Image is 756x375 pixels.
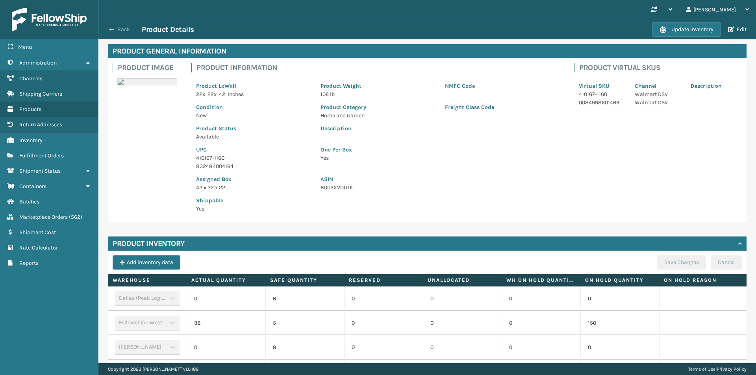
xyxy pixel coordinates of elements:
[196,183,311,192] p: 42 x 22 x 22
[187,311,265,335] td: 38
[321,124,560,133] p: Description
[19,106,41,113] span: Products
[445,103,560,111] p: Freight Class Code
[196,63,565,72] h4: Product Information
[19,152,64,159] span: Fulfillment Orders
[635,98,681,107] p: Walmart DSV
[196,82,311,90] p: Product LxWxH
[445,82,560,90] p: NMFC Code
[19,214,68,220] span: Marketplace Orders
[117,78,177,85] img: 51104088640_40f294f443_o-scaled-700x700.jpg
[191,277,260,284] label: Actual Quantity
[270,277,339,284] label: Safe Quantity
[196,124,311,133] p: Product Status
[18,44,32,50] span: Menu
[580,311,659,335] td: 150
[635,90,681,98] p: Walmart DSV
[580,286,659,311] td: 0
[196,111,311,120] p: New
[19,75,43,82] span: Channels
[579,98,625,107] p: 0084998601469
[265,311,344,335] td: 5
[664,277,733,284] label: On Hold Reason
[423,311,502,335] td: 0
[428,277,497,284] label: Unallocated
[196,146,311,154] p: UPC
[118,63,182,72] h4: Product Image
[321,183,560,192] p: B003XVO0TK
[219,91,225,98] span: 42
[106,26,142,33] button: Back
[108,44,747,58] h4: Product General Information
[187,286,265,311] td: 0
[352,319,416,327] p: 0
[19,59,57,66] span: Administration
[208,91,217,98] span: 22 x
[19,91,62,97] span: Shipping Carriers
[196,154,311,162] p: 410167-1160
[265,335,344,360] td: 8
[196,175,311,183] p: Assigned Box
[196,133,311,141] p: Available
[717,366,747,372] a: Privacy Policy
[652,22,721,37] button: Update Inventory
[19,244,58,251] span: Rate Calculator
[579,63,742,72] h4: Product Virtual SKUs
[579,82,625,90] p: Virtual SKU
[321,82,435,90] p: Product Weight
[142,25,194,34] h3: Product Details
[657,255,706,270] button: Save Changes
[352,295,416,303] p: 0
[196,205,311,213] p: Yes
[502,335,580,360] td: 0
[196,91,205,98] span: 22 x
[12,8,87,31] img: logo
[69,214,82,220] span: ( 562 )
[19,121,62,128] span: Return Addresses
[423,335,502,360] td: 0
[635,82,681,90] p: Channel
[187,335,265,360] td: 0
[19,260,39,266] span: Reports
[196,196,311,205] p: Shippable
[19,137,43,144] span: Inventory
[265,286,344,311] td: 6
[580,335,659,360] td: 0
[579,90,625,98] p: 410167-1160
[19,183,46,190] span: Containers
[502,311,580,335] td: 0
[113,239,185,248] h4: Product Inventory
[691,82,737,90] p: Description
[726,26,749,33] button: Edit
[108,363,198,375] p: Copyright 2023 [PERSON_NAME]™ v 1.0.188
[113,277,182,284] label: Warehouse
[321,91,335,98] span: 106 lb
[113,255,180,270] button: Add inventory data
[321,146,560,154] p: One Per Box
[711,255,742,270] button: Cancel
[321,103,435,111] p: Product Category
[349,277,418,284] label: Reserved
[506,277,575,284] label: WH On hold quantity
[688,363,747,375] div: |
[321,111,435,120] p: Home and Garden
[196,162,311,170] p: 832484004164
[321,154,560,162] p: Yes
[352,344,416,351] p: 0
[321,175,560,183] p: ASIN
[585,277,654,284] label: On Hold Quantity
[423,286,502,311] td: 0
[228,91,244,98] span: Inches
[19,229,56,236] span: Shipment Cost
[19,168,61,174] span: Shipment Status
[502,286,580,311] td: 0
[196,103,311,111] p: Condition
[688,366,715,372] a: Terms of Use
[19,198,39,205] span: Batches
